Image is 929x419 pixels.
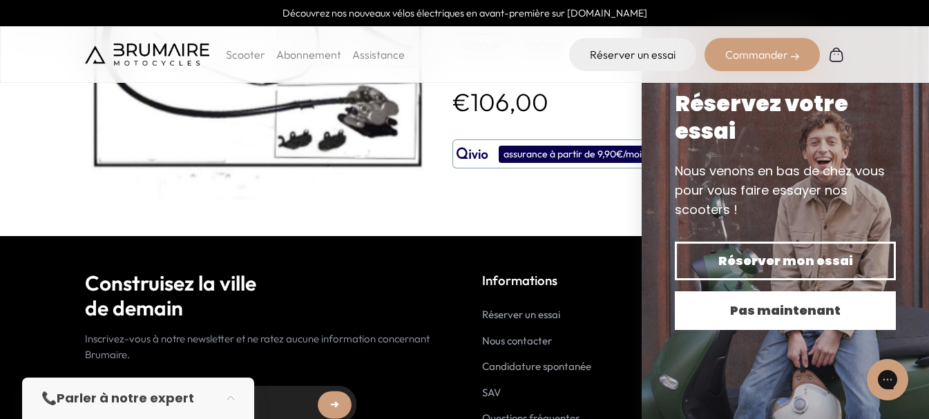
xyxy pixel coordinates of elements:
[482,334,552,347] a: Nous contacter
[860,354,915,405] iframe: Gorgias live chat messenger
[482,360,591,373] a: Candidature spontanée
[276,48,341,61] a: Abonnement
[499,146,651,163] div: assurance à partir de 9,90€/mois
[705,38,820,71] div: Commander
[482,386,501,399] a: SAV
[457,146,488,162] img: logo qivio
[569,38,696,71] a: Réserver un essai
[226,46,265,63] p: Scooter
[85,271,448,320] h2: Construisez la ville de demain
[318,391,352,418] button: ➜
[482,271,591,290] p: Informations
[452,88,548,116] p: €106,00
[452,139,655,168] button: assurance à partir de 9,90€/mois
[791,52,799,61] img: right-arrow-2.png
[828,46,845,63] img: Panier
[85,331,448,362] p: Inscrivez-vous à notre newsletter et ne ratez aucune information concernant Brumaire.
[482,308,560,321] a: Réserver un essai
[85,43,209,66] img: Brumaire Motocycles
[352,48,405,61] a: Assistance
